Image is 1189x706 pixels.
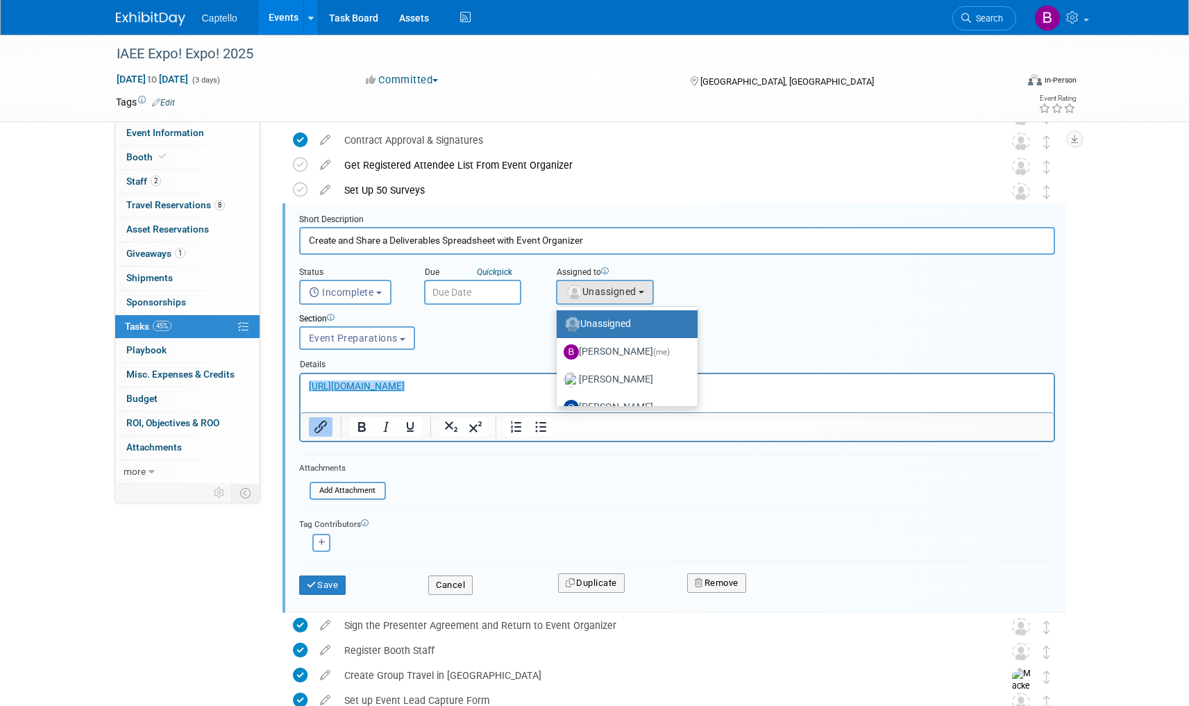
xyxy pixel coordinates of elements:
[477,267,497,277] i: Quick
[1043,621,1050,634] i: Move task
[299,353,1055,372] div: Details
[126,369,235,380] span: Misc. Expenses & Credits
[424,280,521,305] input: Due Date
[1043,671,1050,684] i: Move task
[505,417,528,437] button: Numbered list
[299,214,1055,227] div: Short Description
[115,363,260,387] a: Misc. Expenses & Credits
[208,484,232,502] td: Personalize Event Tab Strip
[566,286,636,297] span: Unassigned
[299,516,1055,530] div: Tag Contributors
[1028,74,1042,85] img: Format-Inperson.png
[146,74,159,85] span: to
[309,333,398,344] span: Event Preparations
[313,184,337,196] a: edit
[299,227,1055,254] input: Name of task or a short description
[115,146,260,169] a: Booth
[115,412,260,435] a: ROI, Objectives & ROO
[700,76,874,87] span: [GEOGRAPHIC_DATA], [GEOGRAPHIC_DATA]
[126,442,182,453] span: Attachments
[474,267,515,278] a: Quickpick
[1034,5,1061,31] img: Brad Froese
[126,393,158,404] span: Budget
[126,176,161,187] span: Staff
[337,153,984,177] div: Get Registered Attendee List From Event Organizer
[126,344,167,355] span: Playbook
[126,199,225,210] span: Travel Reservations
[1038,95,1076,102] div: Event Rating
[337,664,984,687] div: Create Group Travel in [GEOGRAPHIC_DATA]
[116,95,175,109] td: Tags
[112,42,995,67] div: IAEE Expo! Expo! 2025
[313,619,337,632] a: edit
[653,347,670,357] span: (me)
[299,326,416,350] button: Event Preparations
[299,462,386,474] div: Attachments
[175,248,185,258] span: 1
[301,374,1054,412] iframe: Rich Text Area
[564,369,684,391] label: [PERSON_NAME]
[125,321,171,332] span: Tasks
[116,73,189,85] span: [DATE] [DATE]
[564,344,579,360] img: B.jpg
[558,573,625,593] button: Duplicate
[361,73,444,87] button: Committed
[313,644,337,657] a: edit
[115,315,260,339] a: Tasks45%
[313,159,337,171] a: edit
[337,614,984,637] div: Sign the Presenter Agreement and Return to Event Organizer
[439,417,463,437] button: Subscript
[934,72,1077,93] div: Event Format
[153,321,171,331] span: 45%
[564,396,684,419] label: [PERSON_NAME]
[126,296,186,308] span: Sponsorships
[115,339,260,362] a: Playbook
[126,127,204,138] span: Event Information
[687,573,746,593] button: Remove
[151,176,161,186] span: 2
[564,400,579,415] img: O.jpg
[126,272,173,283] span: Shipments
[556,280,655,305] button: Unassigned
[556,267,730,280] div: Assigned to
[231,484,260,502] td: Toggle Event Tabs
[564,341,684,363] label: [PERSON_NAME]
[1012,618,1030,636] img: Unassigned
[126,417,219,428] span: ROI, Objectives & ROO
[1043,160,1050,174] i: Move task
[299,575,346,595] button: Save
[124,466,146,477] span: more
[1044,75,1077,85] div: In-Person
[337,639,984,662] div: Register Booth Staff
[115,194,260,217] a: Travel Reservations8
[126,224,209,235] span: Asset Reservations
[299,280,391,305] button: Incomplete
[116,12,185,26] img: ExhibitDay
[126,151,169,162] span: Booth
[1012,133,1030,151] img: Unassigned
[115,121,260,145] a: Event Information
[115,218,260,242] a: Asset Reservations
[1012,643,1030,661] img: Unassigned
[115,387,260,411] a: Budget
[115,170,260,194] a: Staff2
[1012,158,1030,176] img: Unassigned
[1043,185,1050,199] i: Move task
[337,178,984,202] div: Set Up 50 Surveys
[398,417,422,437] button: Underline
[564,313,684,335] label: Unassigned
[126,248,185,259] span: Giveaways
[299,313,990,326] div: Section
[115,267,260,290] a: Shipments
[152,98,175,108] a: Edit
[428,575,473,595] button: Cancel
[565,317,580,332] img: Unassigned-User-Icon.png
[159,153,166,160] i: Booth reservation complete
[299,267,403,280] div: Status
[337,128,984,152] div: Contract Approval & Signatures
[350,417,373,437] button: Bold
[464,417,487,437] button: Superscript
[952,6,1016,31] a: Search
[115,460,260,484] a: more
